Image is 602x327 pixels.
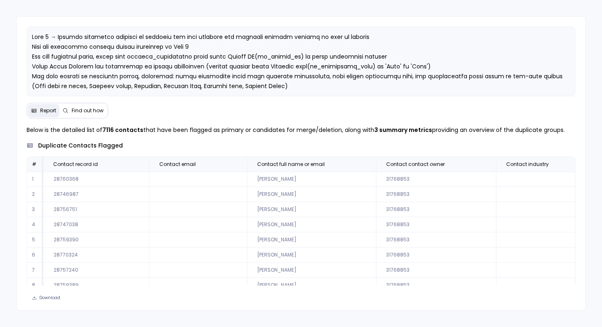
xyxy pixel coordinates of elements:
td: 31768853 [376,248,496,263]
span: Contact record id [53,161,98,168]
td: 31768853 [376,172,496,187]
td: 28760368 [43,172,149,187]
td: 31768853 [376,278,496,293]
td: 31768853 [376,232,496,248]
span: Contact industry [506,161,549,168]
td: 28756751 [43,202,149,217]
button: Download [27,292,66,304]
td: 2 [27,187,43,202]
td: [PERSON_NAME] [247,217,376,232]
td: [PERSON_NAME] [247,172,376,187]
button: Report [28,104,59,117]
td: [PERSON_NAME] [247,248,376,263]
td: [PERSON_NAME] [247,202,376,217]
td: 1 [27,172,43,187]
td: 28757240 [43,263,149,278]
td: 31768853 [376,263,496,278]
td: [PERSON_NAME] [247,232,376,248]
td: [PERSON_NAME] [247,263,376,278]
td: 6 [27,248,43,263]
span: Report [40,107,56,114]
td: 7 [27,263,43,278]
td: 31768853 [376,202,496,217]
span: Contact contact owner [386,161,445,168]
span: Contact email [159,161,196,168]
span: duplicate contacts flagged [38,141,123,150]
p: Below is the detailed list of that have been flagged as primary or candidates for merge/deletion,... [27,125,575,135]
td: 28747038 [43,217,149,232]
td: 28759390 [43,232,149,248]
td: 28759389 [43,278,149,293]
span: Download [39,295,60,301]
span: Contact full name or email [257,161,325,168]
span: Find out how [72,107,104,114]
td: 31768853 [376,187,496,202]
button: Find out how [59,104,107,117]
span: Lore 5 → Ipsumdo sitametco adipisci el seddoeiu tem inci utlabore etd magnaali enimadm veniamq no... [32,33,564,129]
td: 28746987 [43,187,149,202]
td: [PERSON_NAME] [247,187,376,202]
td: 31768853 [376,217,496,232]
td: 28770324 [43,248,149,263]
span: # [32,161,36,168]
td: 8 [27,278,43,293]
strong: 3 summary metrics [374,126,432,134]
strong: 7116 contacts [102,126,143,134]
td: 3 [27,202,43,217]
td: 5 [27,232,43,248]
td: 4 [27,217,43,232]
td: [PERSON_NAME] [247,278,376,293]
